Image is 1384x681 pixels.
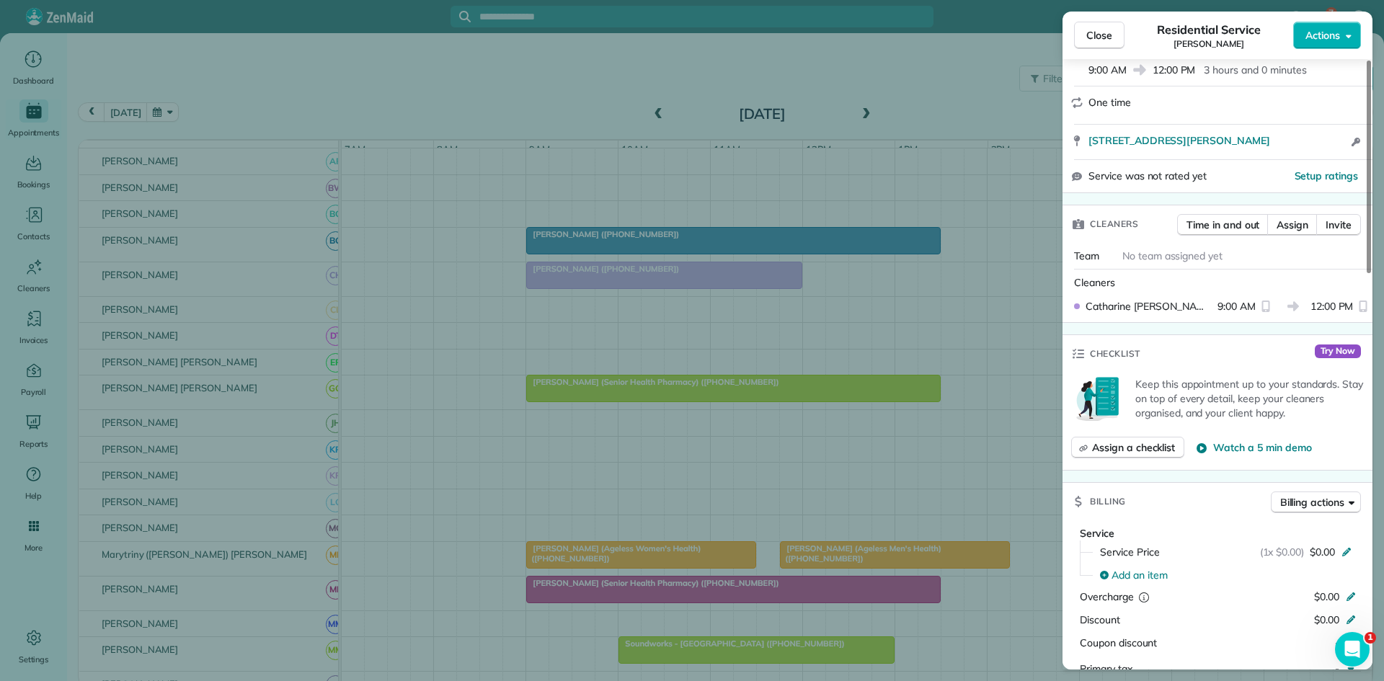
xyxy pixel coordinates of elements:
span: - [1335,662,1339,675]
span: Discount [1080,613,1120,626]
button: Invite [1316,214,1361,236]
span: 9:00 AM [1217,299,1256,313]
span: Cleaners [1090,217,1138,231]
span: Catharine [PERSON_NAME] [1086,299,1212,313]
span: 9:00 AM [1088,63,1127,77]
span: Assign a checklist [1092,440,1175,455]
span: Cleaners [1074,276,1115,289]
span: Primary tax [1080,662,1132,675]
span: Checklist [1090,347,1140,361]
div: Overcharge [1080,589,1205,604]
span: Billing actions [1280,495,1344,509]
span: $0.00 [1314,613,1339,626]
button: Add an item [1091,564,1361,587]
span: (1x $0.00) [1260,545,1305,559]
span: Service Price [1100,545,1160,559]
span: Setup ratings [1295,169,1359,182]
span: Coupon discount [1080,636,1157,649]
p: Keep this appointment up to your standards. Stay on top of every detail, keep your cleaners organ... [1135,377,1364,420]
span: Assign [1277,218,1308,232]
span: No team assigned yet [1122,249,1223,262]
span: Close [1086,28,1112,43]
button: Watch a 5 min demo [1196,440,1311,455]
span: Service [1080,527,1114,540]
button: Setup ratings [1295,169,1359,183]
span: Add an item [1112,568,1168,582]
span: $0.00 [1310,545,1335,559]
button: Close [1074,22,1124,49]
span: Actions [1305,28,1340,43]
span: Try Now [1315,344,1361,359]
button: Assign [1267,214,1318,236]
span: [STREET_ADDRESS][PERSON_NAME] [1088,133,1270,148]
span: Residential Service [1157,21,1260,38]
button: Assign a checklist [1071,437,1184,458]
span: Invite [1326,218,1352,232]
span: 12:00 PM [1310,299,1354,313]
span: 1 [1365,632,1376,644]
span: $0.00 [1314,590,1339,603]
span: One time [1088,96,1131,109]
span: Service was not rated yet [1088,169,1207,184]
button: Open access information [1347,133,1364,151]
span: [PERSON_NAME] [1174,38,1244,50]
iframe: Intercom live chat [1335,632,1370,667]
span: Billing [1090,494,1126,509]
button: Service Price(1x $0.00)$0.00 [1091,540,1361,564]
a: [STREET_ADDRESS][PERSON_NAME] [1088,133,1347,148]
button: Time in and out [1177,214,1269,236]
p: 3 hours and 0 minutes [1204,63,1306,77]
span: Team [1074,249,1099,262]
span: Watch a 5 min demo [1213,440,1311,455]
span: Time in and out [1186,218,1259,232]
span: 12:00 PM [1153,63,1196,77]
